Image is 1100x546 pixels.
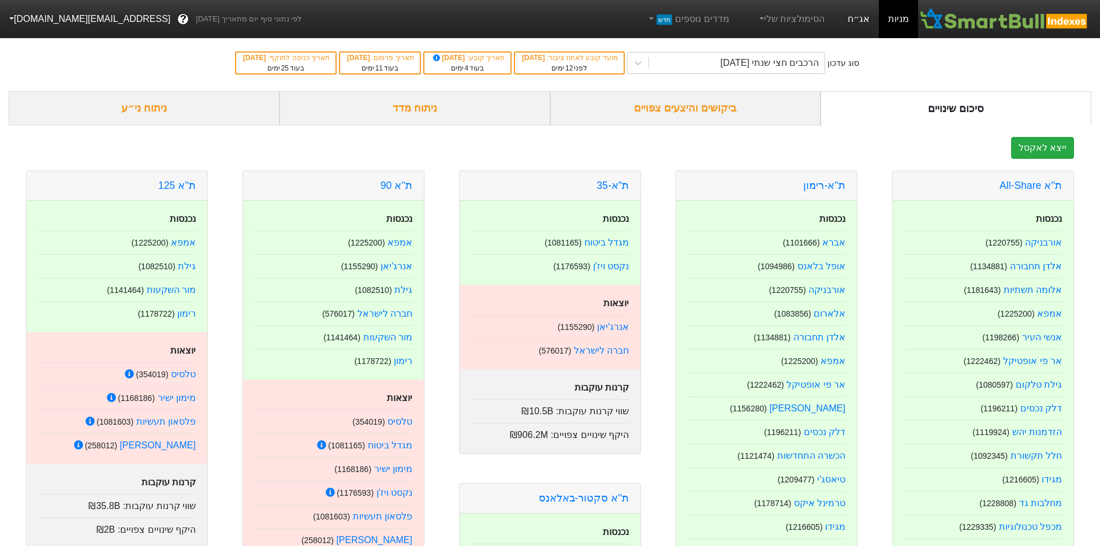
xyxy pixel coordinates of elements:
[642,8,734,31] a: מדדים נוספיםחדש
[584,237,629,247] a: מגדל ביטוח
[1000,180,1062,191] a: ת''א All-Share
[754,333,790,342] small: ( 1134881 )
[323,333,360,342] small: ( 1141464 )
[603,214,629,224] strong: נכנסות
[1042,474,1062,484] a: מגידו
[368,440,412,450] a: מגדל ביטוח
[979,499,1016,508] small: ( 1228808 )
[171,369,196,379] a: טלסיס
[1036,214,1062,224] strong: נכנסות
[959,522,996,532] small: ( 1229335 )
[794,498,845,508] a: טרמינל איקס
[465,64,469,72] span: 4
[814,309,845,318] a: אלארום
[999,522,1062,532] a: מכפל טכנולוגיות
[301,536,334,545] small: ( 258012 )
[337,488,374,497] small: ( 1176593 )
[471,399,629,418] div: שווי קרנות עוקבות :
[822,237,845,247] a: אברא
[778,475,815,484] small: ( 1209477 )
[387,417,412,426] a: טלסיס
[196,13,301,25] span: לפי נתוני סוף יום מתאריך [DATE]
[769,403,845,413] a: [PERSON_NAME]
[764,428,801,437] small: ( 1196211 )
[964,356,1001,366] small: ( 1222462 )
[363,332,412,342] a: מור השקעות
[980,404,1017,413] small: ( 1196211 )
[539,492,629,504] a: ת''א סקטור-באלאנס
[575,382,629,392] strong: קרנות עוקבות
[336,535,412,545] a: [PERSON_NAME]
[85,441,117,450] small: ( 258012 )
[565,64,573,72] span: 12
[821,91,1091,125] div: סיכום שינויים
[322,309,355,318] small: ( 576017 )
[558,322,595,332] small: ( 1155290 )
[118,393,155,403] small: ( 1168186 )
[96,525,115,534] span: ₪2B
[786,380,845,389] a: אר פי אופטיקל
[539,346,571,355] small: ( 576017 )
[139,262,176,271] small: ( 1082510 )
[431,54,467,62] span: [DATE]
[986,238,1023,247] small: ( 1220755 )
[721,56,819,70] div: הרכבים חצי שנתי [DATE]
[180,12,187,27] span: ?
[177,309,196,318] a: רימון
[825,522,845,532] a: מגידו
[430,53,505,63] div: תאריך קובע :
[821,356,845,366] a: אמפא
[597,322,629,332] a: אנרג'יאן
[971,451,1008,460] small: ( 1092345 )
[603,298,629,308] strong: יוצאות
[803,180,845,191] a: ת''א-רימון
[243,54,268,62] span: [DATE]
[1003,356,1062,366] a: אר פי אופטיקל
[574,346,629,355] a: חברה לישראל
[1010,261,1062,271] a: אלדן תחבורה
[1020,403,1062,413] a: דלק נכסים
[136,370,168,379] small: ( 354019 )
[1010,451,1062,460] a: חלל תקשורת
[1019,498,1062,508] a: מחלבות גד
[355,356,391,366] small: ( 1178722 )
[242,53,330,63] div: תאריך כניסה לתוקף :
[141,477,196,487] strong: קרנות עוקבות
[545,238,581,247] small: ( 1081165 )
[158,180,196,191] a: ת''א 125
[136,417,196,426] a: פלסאון תעשיות
[827,57,859,69] div: סוג עדכון
[1002,475,1039,484] small: ( 1216605 )
[754,499,791,508] small: ( 1178714 )
[1016,380,1062,389] a: גילת טלקום
[769,285,806,295] small: ( 1220755 )
[777,451,845,460] a: הכשרה התחדשות
[9,91,279,125] div: ניתוח ני״ע
[797,261,845,271] a: אופל בלאנס
[783,238,820,247] small: ( 1101666 )
[328,441,365,450] small: ( 1081165 )
[170,346,196,355] strong: יוצאות
[387,237,412,247] a: אמפא
[381,261,412,271] a: אנרג'יאן
[375,64,383,72] span: 11
[1037,309,1062,318] a: אמפא
[352,417,385,426] small: ( 354019 )
[353,511,412,521] a: פלסאון תעשיות
[596,180,629,191] a: ת"א-35
[346,53,414,63] div: תאריך פרסום :
[279,91,550,125] div: ניתוח מדד
[96,417,133,426] small: ( 1081603 )
[593,261,629,271] a: נקסט ויז'ן
[381,180,412,191] a: ת''א 90
[313,512,350,521] small: ( 1081603 )
[819,214,845,224] strong: נכנסות
[747,380,784,389] small: ( 1222462 )
[522,54,547,62] span: [DATE]
[355,285,392,295] small: ( 1082510 )
[38,494,196,513] div: שווי קרנות עוקבות :
[147,285,196,295] a: מור השקעות
[341,262,378,271] small: ( 1155290 )
[781,356,818,366] small: ( 1225200 )
[348,238,385,247] small: ( 1225200 )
